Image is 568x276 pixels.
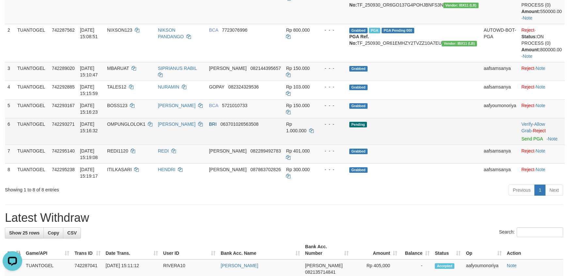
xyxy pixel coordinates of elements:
th: Op: activate to sort column ascending [463,241,504,259]
span: 742292885 [52,84,75,89]
a: Copy [43,227,63,238]
span: Rp 150.000 [286,66,309,71]
h1: Latest Withdraw [5,211,563,224]
span: NIXSON123 [107,27,132,33]
td: TF_250930_OR61EMHZY2TVZZ10A7EU [347,24,481,62]
a: CSV [63,227,81,238]
span: MBARUAT [107,66,129,71]
span: Grabbed [349,149,368,154]
a: SIPRIANUS RABIL [158,66,197,71]
span: [PERSON_NAME] [209,148,246,154]
th: Game/API: activate to sort column ascending [23,241,72,259]
td: 6 [5,118,15,145]
input: Search: [517,227,563,237]
span: Copy 082144395657 to clipboard [250,66,281,71]
td: · [519,81,565,99]
span: 742289020 [52,66,75,71]
a: [PERSON_NAME] [158,122,196,127]
th: Amount: activate to sort column ascending [351,241,400,259]
b: Status: [521,34,537,39]
a: Note [548,136,558,141]
span: BRI [209,122,216,127]
span: Marked by aafdream [369,28,380,33]
div: - - - [319,121,344,127]
a: Reject [521,148,534,154]
div: - - - [319,84,344,90]
div: - - - [319,65,344,72]
th: Date Trans.: activate to sort column ascending [103,241,161,259]
b: Amount: [521,47,540,52]
td: AUTOWD-BOT-PGA [481,24,519,62]
a: Note [536,84,545,89]
a: NIKSON PANDANGO [158,27,184,39]
span: Rp 1.000.000 [286,122,306,133]
span: [DATE] 15:10:47 [80,66,98,77]
a: Note [523,15,532,21]
b: PGA Ref. No: [349,34,369,46]
a: Reject [521,84,534,89]
a: Send PGA [521,136,543,141]
td: aafsamsanya [481,62,519,81]
a: Note [536,167,545,172]
a: HENDRI [158,167,176,172]
span: Copy 063701026563508 to clipboard [220,122,259,127]
a: Reject [521,27,534,33]
td: 3 [5,62,15,81]
td: · [519,99,565,118]
label: Search: [499,227,563,237]
span: ITILKASARI [107,167,132,172]
a: Reject [533,128,546,133]
span: OMPUNGLOLOK1 [107,122,145,127]
span: BOSS123 [107,103,127,108]
a: NURAMIN [158,84,179,89]
span: Grabbed [349,103,368,109]
a: Verify [521,122,533,127]
span: 742287562 [52,27,75,33]
td: aafsamsanya [481,81,519,99]
div: - - - [319,166,344,173]
span: [PERSON_NAME] [305,263,343,268]
td: aafsamsanya [481,145,519,163]
td: · [519,145,565,163]
th: Action [504,241,563,259]
div: ON PROCESS (0) 800000.00 [521,33,562,53]
span: [PERSON_NAME] [209,167,246,172]
td: 5 [5,99,15,118]
a: Note [536,103,545,108]
td: TUANTOGEL [15,118,49,145]
span: Grabbed [349,167,368,173]
div: - - - [319,102,344,109]
td: TUANTOGEL [15,99,49,118]
b: Amount: [521,9,540,14]
th: Bank Acc. Name: activate to sort column ascending [218,241,302,259]
a: Reject [521,167,534,172]
td: aafsamsanya [481,163,519,182]
span: [PERSON_NAME] [209,66,246,71]
div: - - - [319,27,344,33]
span: Rp 103.000 [286,84,309,89]
span: Rp 150.000 [286,103,309,108]
a: [PERSON_NAME] [158,103,196,108]
span: [DATE] 15:19:08 [80,148,98,160]
span: GOPAY [209,84,224,89]
span: REDI1120 [107,148,128,154]
td: 7 [5,145,15,163]
span: CSV [67,230,77,235]
span: [DATE] 15:08:51 [80,27,98,39]
a: Note [523,54,532,59]
span: Copy [48,230,59,235]
span: Copy 082135714841 to clipboard [305,269,336,275]
a: Note [507,263,517,268]
span: Copy 7723076996 to clipboard [222,27,247,33]
span: 742293271 [52,122,75,127]
td: TUANTOGEL [15,145,49,163]
span: [DATE] 15:16:32 [80,122,98,133]
a: Previous [509,185,535,196]
a: Note [536,66,545,71]
a: Next [545,185,563,196]
span: Grabbed [349,85,368,90]
th: Trans ID: activate to sort column ascending [72,241,103,259]
th: User ID: activate to sort column ascending [161,241,218,259]
th: Bank Acc. Number: activate to sort column ascending [303,241,351,259]
span: Vendor URL: https://dashboard.q2checkout.com/secure [443,3,479,8]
